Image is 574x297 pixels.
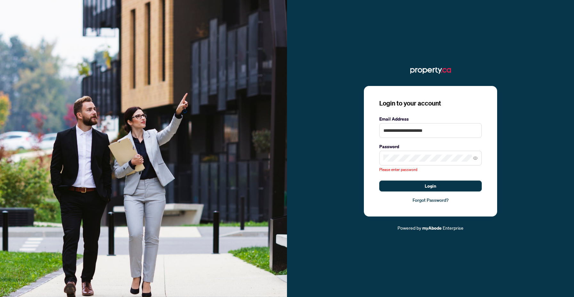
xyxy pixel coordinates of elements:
label: Password [379,143,482,150]
label: Email Address [379,115,482,123]
span: Powered by [398,225,421,231]
span: Enterprise [443,225,463,231]
img: ma-logo [410,65,451,76]
a: Forgot Password? [379,197,482,204]
button: Login [379,181,482,191]
span: Login [425,181,436,191]
span: eye [473,156,478,160]
span: Please enter password [379,167,417,172]
h3: Login to your account [379,99,482,108]
a: myAbode [422,225,442,232]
